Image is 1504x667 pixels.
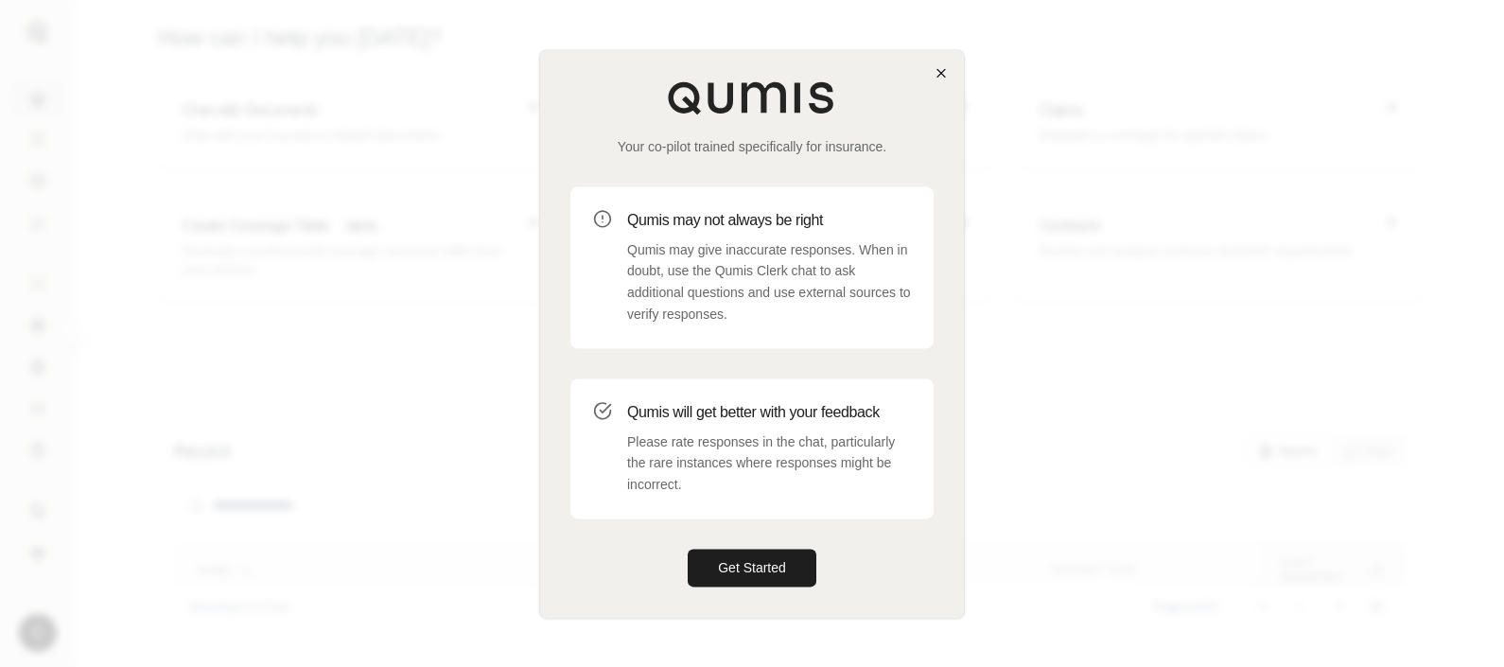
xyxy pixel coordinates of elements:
h3: Qumis may not always be right [627,209,911,232]
h3: Qumis will get better with your feedback [627,401,911,424]
p: Please rate responses in the chat, particularly the rare instances where responses might be incor... [627,431,911,496]
p: Your co-pilot trained specifically for insurance. [570,137,934,156]
img: Qumis Logo [667,80,837,114]
p: Qumis may give inaccurate responses. When in doubt, use the Qumis Clerk chat to ask additional qu... [627,239,911,325]
button: Get Started [688,549,816,587]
